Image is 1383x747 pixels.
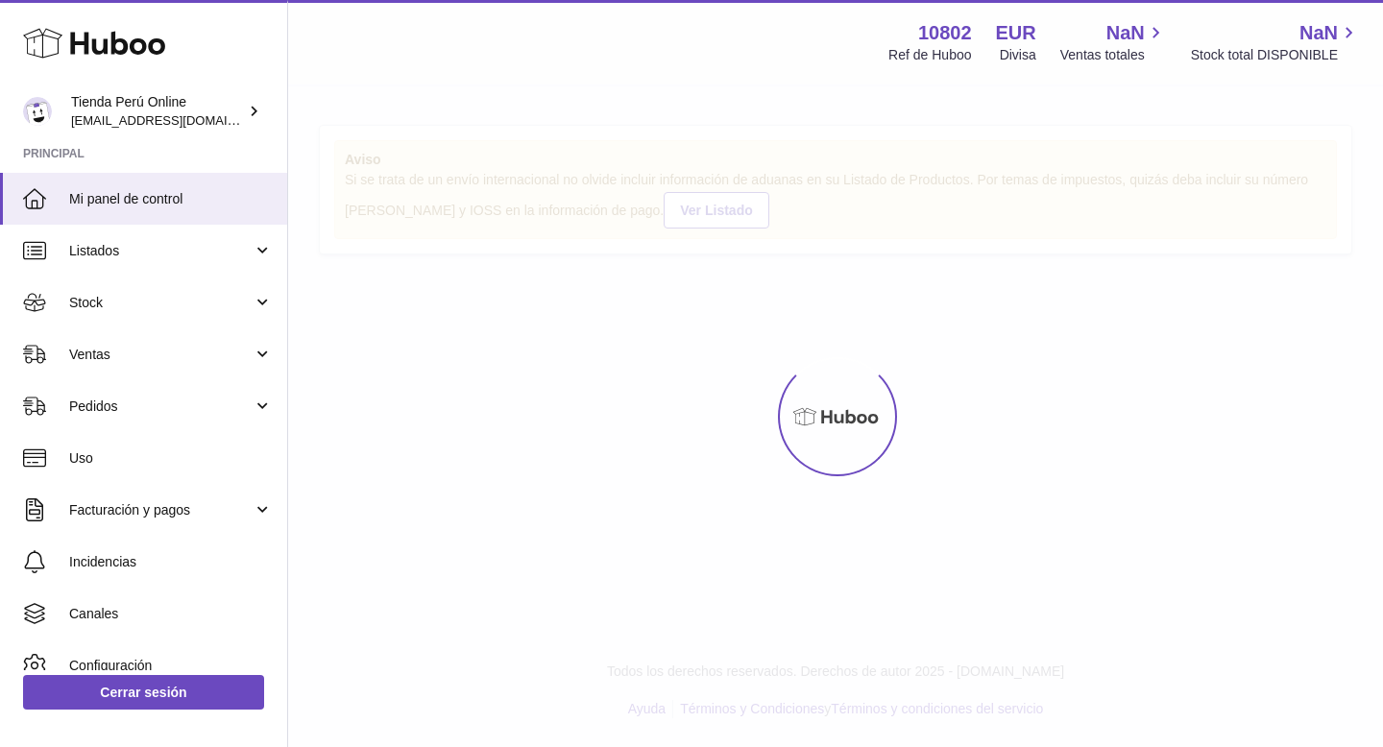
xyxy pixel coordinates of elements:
div: Tienda Perú Online [71,93,244,130]
span: Ventas totales [1060,46,1167,64]
strong: 10802 [918,20,972,46]
span: Ventas [69,346,253,364]
span: Stock [69,294,253,312]
span: Facturación y pagos [69,501,253,519]
span: Uso [69,449,273,468]
span: Stock total DISPONIBLE [1191,46,1360,64]
strong: EUR [996,20,1036,46]
div: Ref de Huboo [888,46,971,64]
a: Cerrar sesión [23,675,264,710]
span: Incidencias [69,553,273,571]
a: NaN Stock total DISPONIBLE [1191,20,1360,64]
span: NaN [1106,20,1145,46]
span: Listados [69,242,253,260]
span: NaN [1299,20,1338,46]
span: [EMAIL_ADDRESS][DOMAIN_NAME] [71,112,282,128]
img: contacto@tiendaperuonline.com [23,97,52,126]
a: NaN Ventas totales [1060,20,1167,64]
div: Divisa [1000,46,1036,64]
span: Canales [69,605,273,623]
span: Pedidos [69,398,253,416]
span: Mi panel de control [69,190,273,208]
span: Configuración [69,657,273,675]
